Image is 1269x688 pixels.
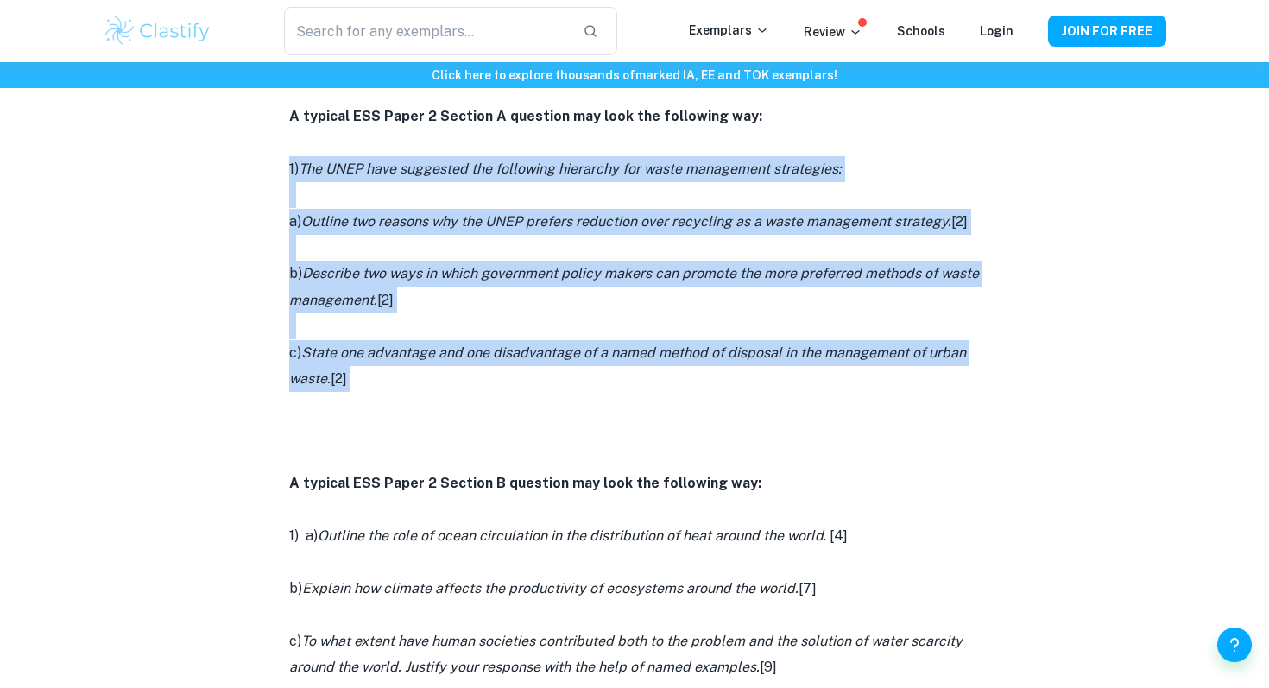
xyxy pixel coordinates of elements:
p: c) [2] [289,340,980,393]
p: c) [9] [289,628,980,681]
strong: A typical ESS Paper 2 Section B question may look the following way: [289,475,761,491]
i: The UNEP have suggested the following hierarchy for waste management strategies: [299,161,842,177]
i: Describe two ways in which government policy makers can promote the more preferred methods of was... [289,265,979,307]
p: 1) [289,156,980,182]
button: Help and Feedback [1217,628,1252,662]
strong: A typical ESS Paper 2 Section A question may look the following way: [289,108,762,124]
i: State one advantage and one disadvantage of a named method of disposal in the management of urban... [289,344,966,387]
img: Clastify logo [103,14,212,48]
i: To what extent have human societies contributed both to the problem and the solution of water sca... [289,633,963,675]
a: Schools [897,24,945,38]
p: b) [7] [289,576,980,602]
i: Explain how climate affects the productivity of ecosystems around the world. [302,580,799,596]
p: a) [2] [289,209,980,235]
i: Outline the role of ocean circulation in the distribution of heat around the world [318,527,824,544]
p: Exemplars [689,21,769,40]
a: Login [980,24,1013,38]
i: Outline two reasons why the UNEP prefers reduction over recycling as a waste management strategy. [301,213,951,230]
input: Search for any exemplars... [284,7,569,55]
p: 1) a) . [4] [289,523,980,549]
button: JOIN FOR FREE [1048,16,1166,47]
h6: Click here to explore thousands of marked IA, EE and TOK exemplars ! [3,66,1266,85]
p: Review [804,22,862,41]
p: b) [2] [289,261,980,313]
